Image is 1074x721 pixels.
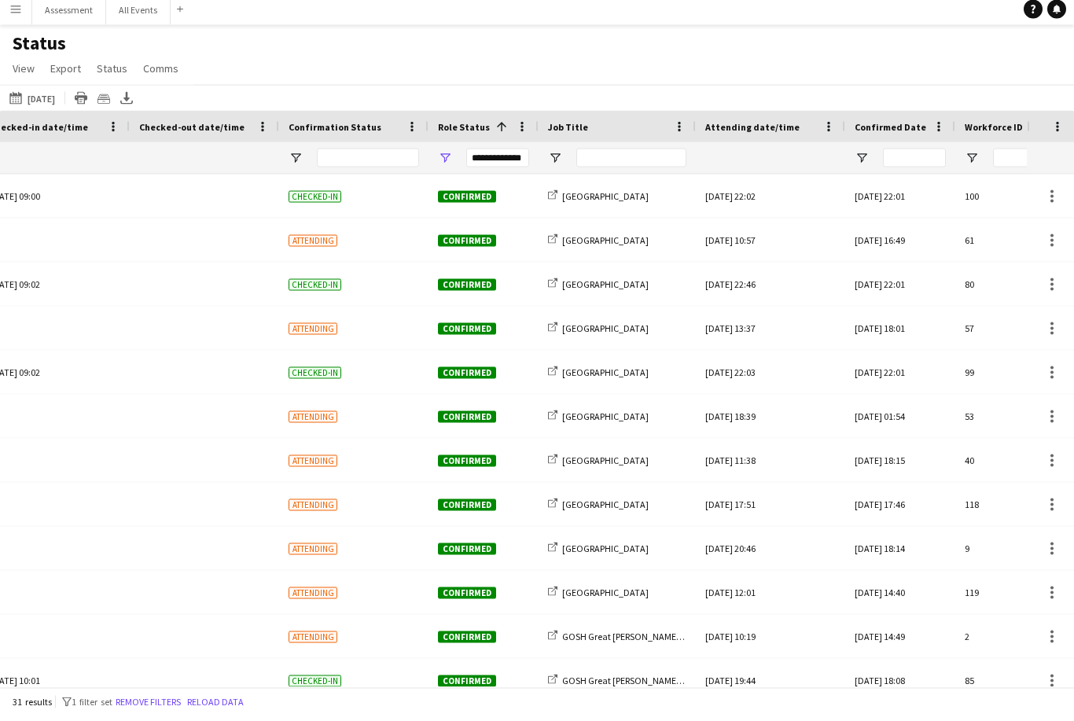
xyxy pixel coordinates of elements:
[438,638,496,649] span: Confirmed
[845,401,955,444] div: [DATE] 01:54
[139,127,245,139] span: Checked-out date/time
[289,594,337,605] span: Attending
[845,621,955,664] div: [DATE] 14:49
[438,157,452,171] button: Open Filter Menu
[705,225,836,268] div: [DATE] 10:57
[576,155,686,174] input: Job Title Filter Input
[845,269,955,312] div: [DATE] 22:01
[32,1,106,31] button: Assessment
[845,225,955,268] div: [DATE] 16:49
[289,157,303,171] button: Open Filter Menu
[97,68,127,82] span: Status
[117,95,136,114] app-action-btn: Export XLSX
[72,95,90,114] app-action-btn: Print
[955,489,1065,532] div: 118
[6,64,41,85] a: View
[44,64,87,85] a: Export
[548,681,706,693] a: GOSH Great [PERSON_NAME] Estate
[965,127,1023,139] span: Workforce ID
[137,64,185,85] a: Comms
[845,313,955,356] div: [DATE] 18:01
[438,418,496,429] span: Confirmed
[106,1,171,31] button: All Events
[705,577,836,620] div: [DATE] 12:01
[562,549,649,561] span: [GEOGRAPHIC_DATA]
[705,269,836,312] div: [DATE] 22:46
[289,285,341,297] span: Checked-in
[562,461,649,473] span: [GEOGRAPHIC_DATA]
[548,461,649,473] a: [GEOGRAPHIC_DATA]
[289,462,337,473] span: Attending
[562,373,649,384] span: [GEOGRAPHIC_DATA]
[438,594,496,605] span: Confirmed
[289,506,337,517] span: Attending
[845,445,955,488] div: [DATE] 18:15
[955,577,1065,620] div: 119
[548,127,588,139] span: Job Title
[562,593,649,605] span: [GEOGRAPHIC_DATA]
[705,401,836,444] div: [DATE] 18:39
[548,241,649,252] a: [GEOGRAPHIC_DATA]
[845,577,955,620] div: [DATE] 14:40
[317,155,419,174] input: Confirmation Status Filter Input
[705,313,836,356] div: [DATE] 13:37
[883,155,946,174] input: Confirmed Date Filter Input
[438,462,496,473] span: Confirmed
[438,506,496,517] span: Confirmed
[955,401,1065,444] div: 53
[438,241,496,253] span: Confirmed
[289,638,337,649] span: Attending
[548,637,706,649] a: GOSH Great [PERSON_NAME] Estate
[562,241,649,252] span: [GEOGRAPHIC_DATA]
[845,489,955,532] div: [DATE] 17:46
[289,373,341,385] span: Checked-in
[548,373,649,384] a: [GEOGRAPHIC_DATA]
[438,285,496,297] span: Confirmed
[548,285,649,296] a: [GEOGRAPHIC_DATA]
[438,550,496,561] span: Confirmed
[845,181,955,224] div: [DATE] 22:01
[705,621,836,664] div: [DATE] 10:19
[705,489,836,532] div: [DATE] 17:51
[845,665,955,708] div: [DATE] 18:08
[90,64,134,85] a: Status
[562,637,706,649] span: GOSH Great [PERSON_NAME] Estate
[94,95,113,114] app-action-btn: Crew files as ZIP
[438,127,490,139] span: Role Status
[562,417,649,429] span: [GEOGRAPHIC_DATA]
[548,329,649,340] a: [GEOGRAPHIC_DATA]
[289,418,337,429] span: Attending
[289,329,337,341] span: Attending
[993,155,1056,174] input: Workforce ID Filter Input
[855,157,869,171] button: Open Filter Menu
[955,313,1065,356] div: 57
[562,285,649,296] span: [GEOGRAPHIC_DATA]
[955,181,1065,224] div: 100
[955,357,1065,400] div: 99
[562,505,649,517] span: [GEOGRAPHIC_DATA]
[548,505,649,517] a: [GEOGRAPHIC_DATA]
[955,533,1065,576] div: 9
[548,157,562,171] button: Open Filter Menu
[705,445,836,488] div: [DATE] 11:38
[143,68,178,82] span: Comms
[184,700,247,717] button: Reload data
[705,181,836,224] div: [DATE] 22:02
[50,68,81,82] span: Export
[13,68,35,82] span: View
[845,357,955,400] div: [DATE] 22:01
[438,682,496,693] span: Confirmed
[289,682,341,693] span: Checked-in
[548,593,649,605] a: [GEOGRAPHIC_DATA]
[438,373,496,385] span: Confirmed
[6,95,58,114] button: [DATE]
[855,127,926,139] span: Confirmed Date
[705,665,836,708] div: [DATE] 19:44
[955,225,1065,268] div: 61
[955,445,1065,488] div: 40
[562,197,649,208] span: [GEOGRAPHIC_DATA]
[955,665,1065,708] div: 85
[289,241,337,253] span: Attending
[289,197,341,209] span: Checked-in
[289,127,381,139] span: Confirmation Status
